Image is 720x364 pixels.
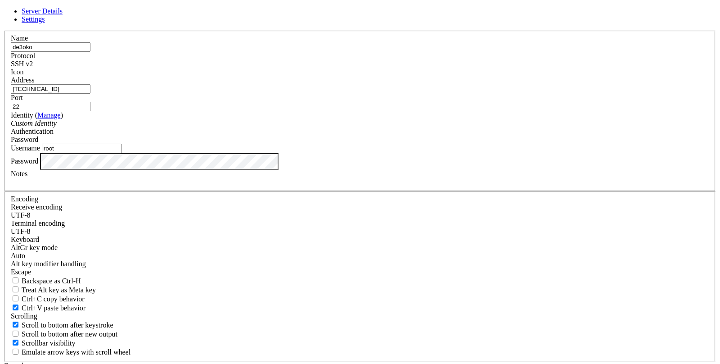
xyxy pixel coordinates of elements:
[4,41,58,48] span: marzban-node |
[4,56,603,64] x-row: Swap usage: 0%
[4,138,603,146] x-row: 56 updates can be applied immediately.
[4,273,603,281] x-row: INFO: [TECHNICAL_ID] - "POST /ping HTTP/1.1" 200 OK
[4,41,603,49] x-row: Usage of /: 3.8% of 231.44GB Users logged in: 0
[22,286,96,294] span: Treat Alt key as Meta key
[22,15,45,23] a: Settings
[4,131,603,139] x-row: INFO: [TECHNICAL_ID] - "POST /ping HTTP/1.1" 200 OK
[11,348,130,356] label: When using the alternative screen buffer, and DECCKM (Application Cursor Keys) is active, mouse w...
[11,157,38,165] label: Password
[4,146,58,153] span: marzban-node |
[11,68,23,76] label: Icon
[4,64,603,71] x-row: INFO: [TECHNICAL_ID] - "POST / HTTP/1.1" 200 OK
[4,206,58,213] span: marzban-node |
[35,111,63,119] span: ( )
[4,78,603,86] x-row: INFO: [TECHNICAL_ID] - "POST / HTTP/1.1" 200 OK
[11,252,709,260] div: Auto
[13,322,18,328] input: Scroll to bottom after keystroke
[22,7,63,15] a: Server Details
[4,18,603,26] x-row: System information as of [DATE]
[11,52,35,59] label: Protocol
[4,258,603,266] x-row: 2973744.vpnbot2 ([DATE] 13:59:29) (Detached)
[4,86,603,94] x-row: INFO: [TECHNICAL_ID] - "POST /ping HTTP/1.1" 200 OK
[11,60,33,68] span: SSH v2
[4,243,603,251] x-row: INFO: [TECHNICAL_ID] - "POST / HTTP/1.1" 200 OK
[4,236,58,243] span: marzban-node |
[4,146,603,154] x-row: INFO: [TECHNICAL_ID] - "POST /ping HTTP/1.1" 200 OK
[4,288,603,296] x-row: INFO: [TECHNICAL_ID] - "POST /ping HTTP/1.1" 200 OK
[4,109,603,116] x-row: [URL][DOMAIN_NAME]
[4,251,603,259] x-row: INFO: [TECHNICAL_ID] - "POST /ping HTTP/1.1" 200 OK
[22,295,85,303] span: Ctrl+C copy behavior
[13,296,18,301] input: Ctrl+C copy behavior
[4,258,58,265] span: marzban-node |
[11,111,63,119] label: Identity
[4,109,58,116] span: marzban-node |
[4,94,58,101] span: marzban-node |
[22,348,130,356] span: Emulate arrow keys with scroll wheel
[11,42,90,52] input: Server Name
[4,251,58,258] span: marzban-node |
[11,34,28,42] label: Name
[4,161,58,168] span: marzban-node |
[11,94,23,101] label: Port
[4,11,58,18] span: marzban-node |
[11,260,86,268] label: Controls how the Alt key is handled. Escape: Send an ESC prefix. 8-Bit: Add 128 to the typed char...
[4,228,603,236] x-row: 2987602.vpnbot3s ([DATE] 19:18:38) (Detached)
[4,116,603,123] x-row: INFO: [TECHNICAL_ID] - "POST / HTTP/1.1" 200 OK
[4,288,603,296] x-row: 9 Sockets in /run/screen/S-root.
[13,278,18,283] input: Backspace as Ctrl-H
[4,94,603,101] x-row: INFO: [TECHNICAL_ID] - "POST /ping HTTP/1.1" 200 OK
[11,60,709,68] div: SSH v2
[11,170,27,177] label: Notes
[11,277,81,285] label: If true, the backspace should send BS ('\x08', aka ^H). Otherwise the backspace key should send '...
[11,119,57,127] i: Custom Identity
[11,195,38,203] label: Encoding
[11,330,117,338] label: Scroll to bottom after new output.
[4,214,58,221] span: marzban-node |
[4,109,603,116] x-row: INFO: [TECHNICAL_ID] - "POST /ping HTTP/1.1" 200 OK
[4,26,58,33] span: marzban-node |
[4,116,58,123] span: marzban-node |
[4,221,58,228] span: marzban-node |
[4,266,58,273] span: marzban-node |
[11,268,31,276] span: Escape
[4,154,603,161] x-row: INFO: [TECHNICAL_ID] - "POST / HTTP/1.1" 200 OK
[11,295,85,303] label: Ctrl-C copies if true, send ^C to host if false. Ctrl-Shift-C sends ^C to host if true, copies if...
[4,236,603,243] x-row: 2987183.vpnbot3 ([DATE] 19:15:22) (Detached)
[11,203,62,211] label: Set the expected encoding for data received from the host. If the encodings do not match, visual ...
[11,136,709,144] div: Password
[37,111,61,119] a: Manage
[22,277,81,285] span: Backspace as Ctrl-H
[4,34,58,41] span: marzban-node |
[4,123,58,131] span: marzban-node |
[4,176,603,183] x-row: INFO: [TECHNICAL_ID] - "POST /ping HTTP/1.1" 200 OK
[4,183,603,191] x-row: INFO: [TECHNICAL_ID] - "POST / HTTP/1.1" 200 OK
[4,26,603,34] x-row: INFO: [TECHNICAL_ID] - "POST / HTTP/1.1" 200 OK
[4,191,603,199] x-row: *** System restart required ***
[11,236,39,243] label: Keyboard
[4,41,603,49] x-row: INFO: [TECHNICAL_ID] - "POST /ping HTTP/1.1" 200 OK
[4,251,603,259] x-row: 2973768.vpnbot2s ([DATE] 14:00:25) (Detached)
[11,102,90,111] input: Port Number
[11,304,85,312] label: Ctrl+V pastes if true, sends ^V to host if false. Ctrl+Shift+V sends ^V to host if true, pastes i...
[13,287,18,292] input: Treat Alt key as Meta key
[4,64,58,71] span: marzban-node |
[11,321,113,329] label: Whether to scroll to the bottom on any keystroke.
[11,84,90,94] input: Host Name or IP
[4,206,603,214] x-row: root@hiplet-33900:~# screen -ls
[4,34,603,41] x-row: System load: 3.63 Processes: 277
[22,304,85,312] span: Ctrl+V paste behavior
[4,101,603,109] x-row: INFO: [TECHNICAL_ID] - "POST / HTTP/1.1" 200 OK
[4,198,58,205] span: marzban-node |
[11,211,709,219] div: UTF-8
[4,168,603,176] x-row: Learn more about enabling ESM Apps service at [URL][DOMAIN_NAME]
[11,219,65,227] label: The default terminal encoding. ISO-2022 enables character map translations (like graphics maps). ...
[4,56,58,63] span: marzban-node |
[4,243,58,250] span: marzban-node |
[11,211,31,219] span: UTF-8
[11,286,96,294] label: Whether the Alt key acts as a Meta key or as a distinct Alt key.
[4,49,603,56] x-row: INFO: [TECHNICAL_ID] - "POST / HTTP/1.1" 200 OK
[4,221,603,228] x-row: INFO: [TECHNICAL_ID] - "POST /ping HTTP/1.1" 200 OK
[22,330,117,338] span: Scroll to bottom after new output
